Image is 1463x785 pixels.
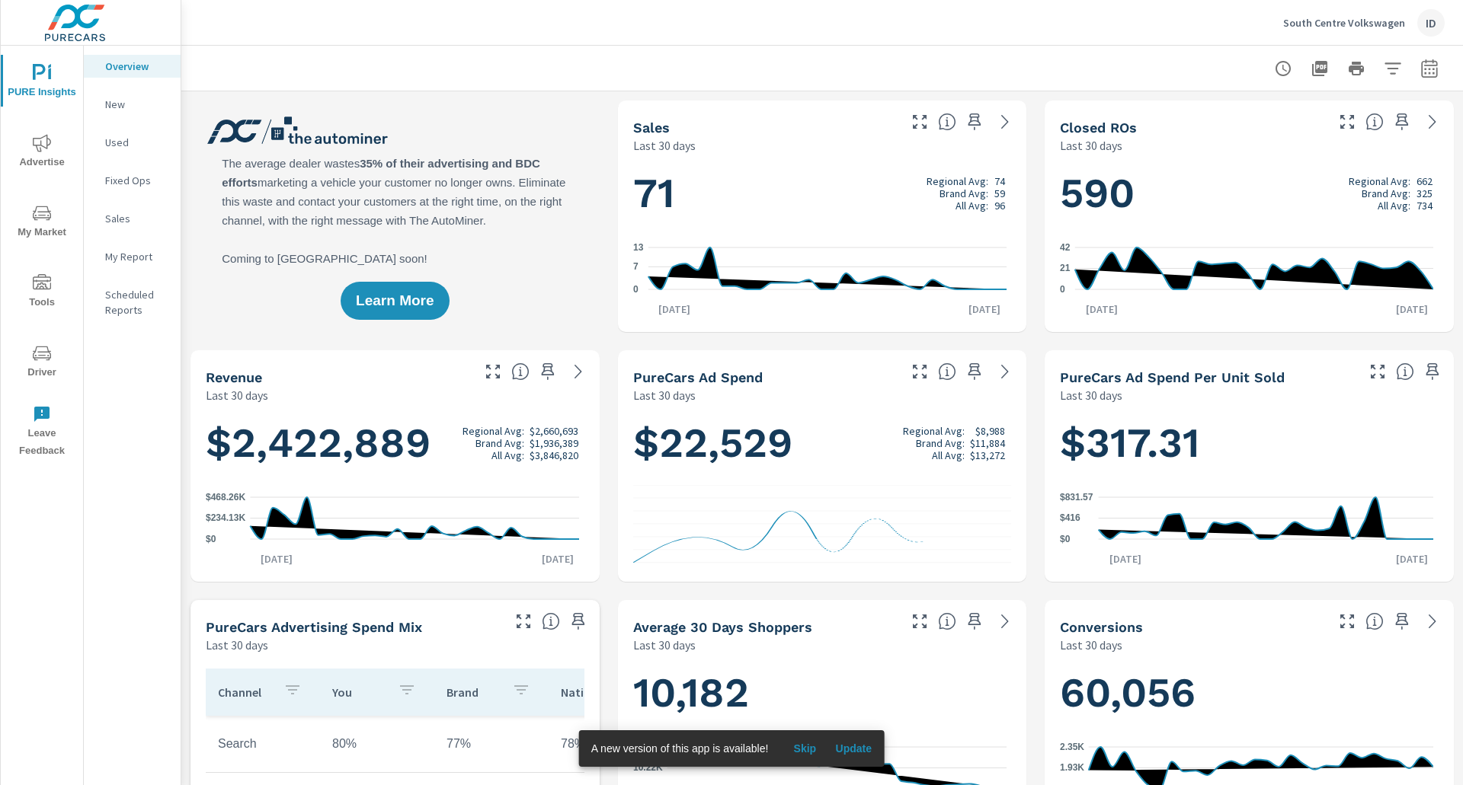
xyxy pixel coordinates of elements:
[908,359,932,384] button: Make Fullscreen
[1305,53,1335,84] button: "Export Report to PDF"
[633,763,663,774] text: 10.22K
[962,110,987,134] span: Save this to your personalized report
[105,249,168,264] p: My Report
[206,492,245,503] text: $468.26K
[938,612,956,630] span: A rolling 30 day total of daily Shoppers on the dealership website, averaged over the selected da...
[994,199,1005,212] p: 96
[1060,492,1093,503] text: $831.57
[633,619,812,635] h5: Average 30 Days Shoppers
[447,684,500,700] p: Brand
[105,173,168,188] p: Fixed Ops
[927,175,988,187] p: Regional Avg:
[84,55,181,78] div: Overview
[1060,263,1071,274] text: 21
[962,609,987,633] span: Save this to your personalized report
[5,64,78,101] span: PURE Insights
[633,667,1012,719] h1: 10,182
[1365,113,1384,131] span: Number of Repair Orders Closed by the selected dealership group over the selected time range. [So...
[530,437,578,449] p: $1,936,389
[956,199,988,212] p: All Avg:
[975,425,1005,437] p: $8,988
[84,283,181,321] div: Scheduled Reports
[1099,551,1152,566] p: [DATE]
[780,736,829,761] button: Skip
[938,362,956,381] span: Total cost of media for all PureCars channels for the selected dealership group over the selected...
[1060,742,1084,752] text: 2.35K
[1060,619,1143,635] h5: Conversions
[932,449,965,461] p: All Avg:
[1060,284,1065,295] text: 0
[1378,53,1408,84] button: Apply Filters
[530,449,578,461] p: $3,846,820
[84,207,181,230] div: Sales
[633,284,639,295] text: 0
[475,437,524,449] p: Brand Avg:
[1390,609,1414,633] span: Save this to your personalized report
[1417,199,1433,212] p: 734
[970,449,1005,461] p: $13,272
[1075,302,1128,317] p: [DATE]
[84,131,181,154] div: Used
[1414,53,1445,84] button: Select Date Range
[938,113,956,131] span: Number of vehicles sold by the dealership over the selected date range. [Source: This data is sou...
[908,609,932,633] button: Make Fullscreen
[829,736,878,761] button: Update
[463,425,524,437] p: Regional Avg:
[206,386,268,404] p: Last 30 days
[648,302,701,317] p: [DATE]
[1060,513,1080,524] text: $416
[1385,302,1439,317] p: [DATE]
[1362,187,1410,199] p: Brand Avg:
[958,302,1011,317] p: [DATE]
[105,135,168,150] p: Used
[1060,168,1439,219] h1: 590
[84,93,181,116] div: New
[105,287,168,318] p: Scheduled Reports
[1335,609,1359,633] button: Make Fullscreen
[1060,763,1084,774] text: 1.93K
[994,187,1005,199] p: 59
[916,437,965,449] p: Brand Avg:
[531,551,584,566] p: [DATE]
[1060,386,1122,404] p: Last 30 days
[1341,53,1372,84] button: Print Report
[320,725,434,763] td: 80%
[633,168,1012,219] h1: 71
[1060,369,1285,385] h5: PureCars Ad Spend Per Unit Sold
[903,425,965,437] p: Regional Avg:
[1335,110,1359,134] button: Make Fullscreen
[1060,417,1439,469] h1: $317.31
[962,359,987,384] span: Save this to your personalized report
[206,417,584,469] h1: $2,422,889
[835,742,872,755] span: Update
[993,110,1017,134] a: See more details in report
[591,742,769,755] span: A new version of this app is available!
[1390,110,1414,134] span: Save this to your personalized report
[1283,16,1405,30] p: South Centre Volkswagen
[5,204,78,241] span: My Market
[206,369,262,385] h5: Revenue
[1420,609,1445,633] a: See more details in report
[1060,120,1137,136] h5: Closed ROs
[206,619,422,635] h5: PureCars Advertising Spend Mix
[536,359,560,384] span: Save this to your personalized report
[218,684,271,700] p: Channel
[1060,636,1122,654] p: Last 30 days
[332,684,386,700] p: You
[1365,359,1390,384] button: Make Fullscreen
[5,274,78,311] span: Tools
[206,725,320,763] td: Search
[1060,534,1071,544] text: $0
[250,551,303,566] p: [DATE]
[1,46,83,466] div: nav menu
[5,405,78,460] span: Leave Feedback
[970,437,1005,449] p: $11,884
[105,59,168,74] p: Overview
[105,97,168,112] p: New
[434,725,549,763] td: 77%
[206,636,268,654] p: Last 30 days
[1417,187,1433,199] p: 325
[908,110,932,134] button: Make Fullscreen
[1060,242,1071,253] text: 42
[511,609,536,633] button: Make Fullscreen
